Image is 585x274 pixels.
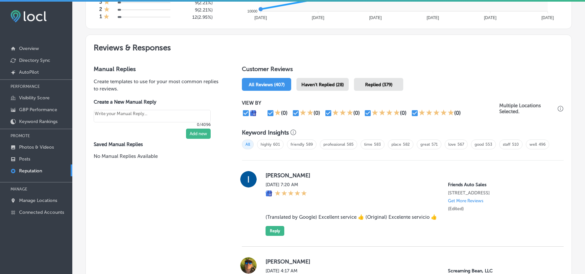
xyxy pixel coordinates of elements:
h2: Reviews & Responses [86,35,572,58]
p: 0/4096 [94,122,211,127]
button: Add new [186,129,211,139]
a: professional [323,142,345,147]
span: All [242,139,254,149]
div: (0) [314,110,320,116]
div: 2 Stars [300,109,314,117]
p: No Manual Replies Available [94,153,221,160]
p: Overview [19,46,39,51]
h5: 9 ( 2.21% ) [175,7,213,13]
span: Replied (379) [365,82,392,87]
label: Create a New Manual Reply [94,99,211,105]
p: Friends Auto Sales [448,182,553,187]
label: Saved Manual Replies [94,141,221,147]
p: Screaming Bean, LLC [448,268,553,274]
div: 4 Stars [372,109,400,117]
div: (0) [353,110,360,116]
a: love [448,142,456,147]
p: 5201 E Colfax Ave [448,190,553,196]
h4: 2 [99,6,102,13]
a: 589 [306,142,313,147]
a: highly [261,142,271,147]
a: good [475,142,484,147]
p: Get More Reviews [448,198,483,203]
a: staff [503,142,510,147]
h3: Manual Replies [94,65,221,73]
div: (0) [281,110,288,116]
textarea: Create your Quick Reply [94,110,211,123]
p: Keyword Rankings [19,119,58,124]
h3: Keyword Insights [242,129,289,136]
p: Reputation [19,168,42,174]
a: 585 [347,142,354,147]
blockquote: (Translated by Google) Excellent service 👍 (Original) Excelente servicio 👍 [266,214,553,220]
label: (Edited) [448,206,464,212]
p: Connected Accounts [19,210,64,215]
tspan: 10000 [247,9,258,13]
p: VIEW BY [242,100,499,106]
tspan: [DATE] [369,15,382,20]
tspan: [DATE] [427,15,439,20]
span: Haven't Replied (28) [301,82,344,87]
a: friendly [291,142,304,147]
a: place [391,142,401,147]
h5: 12 ( 2.95% ) [175,14,213,20]
div: 1 Star [274,109,281,117]
h4: 1 [100,13,102,21]
p: Posts [19,156,30,162]
div: (0) [454,110,461,116]
div: 5 Stars [275,190,307,197]
p: Multiple Locations Selected. [499,103,556,114]
a: 567 [457,142,464,147]
a: 571 [432,142,438,147]
a: 582 [403,142,410,147]
label: [DATE] 7:20 AM [266,182,307,187]
div: 5 Stars [419,109,454,117]
p: Directory Sync [19,58,50,63]
a: great [420,142,430,147]
a: time [364,142,372,147]
p: Photos & Videos [19,144,54,150]
span: All Reviews (407) [249,82,285,87]
tspan: [DATE] [542,15,554,20]
a: 583 [374,142,381,147]
div: 3 Stars [332,109,353,117]
div: (0) [400,110,407,116]
p: Visibility Score [19,95,50,101]
label: [PERSON_NAME] [266,172,553,179]
a: 601 [273,142,280,147]
p: GBP Performance [19,107,57,112]
p: AutoPilot [19,69,39,75]
p: Manage Locations [19,198,57,203]
p: Create templates to use for your most common replies to reviews. [94,78,221,92]
div: 1 Star [104,13,109,21]
a: 510 [512,142,519,147]
label: [PERSON_NAME] [266,258,553,265]
tspan: [DATE] [255,15,267,20]
a: 496 [539,142,546,147]
a: 553 [485,142,492,147]
img: fda3e92497d09a02dc62c9cd864e3231.png [11,10,47,22]
a: well [529,142,537,147]
h1: Customer Reviews [242,65,564,75]
button: Reply [266,226,284,236]
label: [DATE] 4:17 AM [266,268,307,274]
div: 1 Star [104,6,110,13]
tspan: [DATE] [484,15,497,20]
tspan: [DATE] [312,15,324,20]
